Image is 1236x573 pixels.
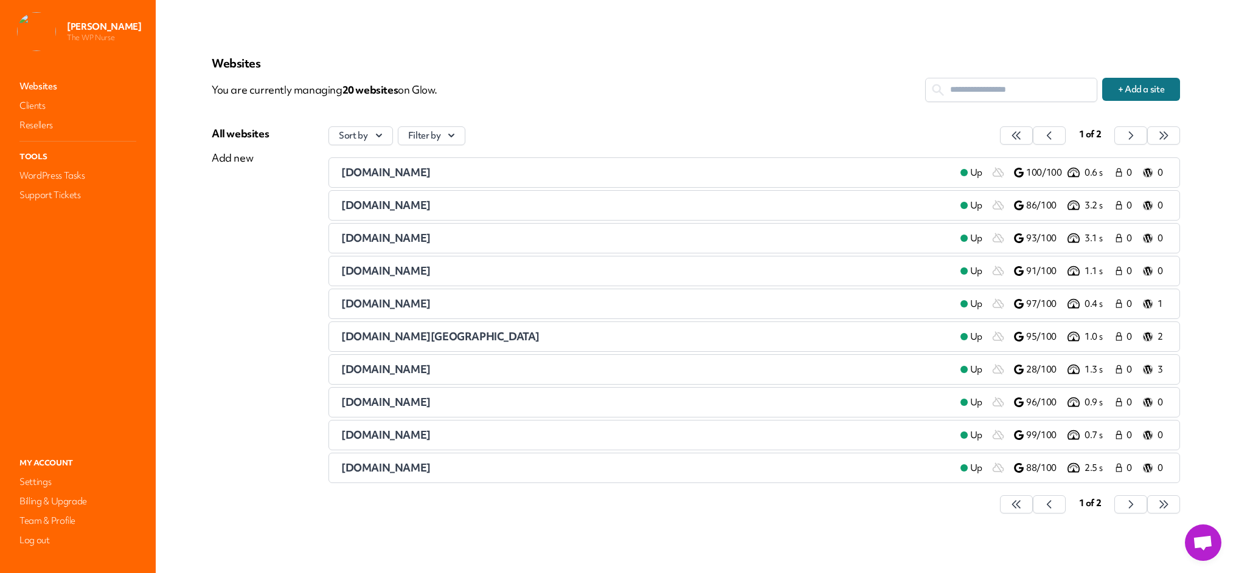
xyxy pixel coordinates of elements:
[17,167,139,184] a: WordPress Tasks
[1114,329,1138,344] a: 0
[1014,165,1114,180] a: 100/100 0.6 s
[1026,199,1065,212] p: 86/100
[398,126,466,145] button: Filter by
[17,97,139,114] a: Clients
[1026,331,1065,343] p: 95/100
[970,331,982,343] span: Up
[17,117,139,134] a: Resellers
[1114,428,1138,442] a: 0
[17,493,139,510] a: Billing & Upgrade
[1085,199,1114,212] p: 3.2 s
[1114,264,1138,278] a: 0
[1185,524,1221,561] a: Open chat
[1127,298,1136,311] span: 0
[1127,396,1136,409] span: 0
[1127,429,1136,442] span: 0
[951,264,992,278] a: Up
[17,512,139,529] a: Team & Profile
[951,297,992,311] a: Up
[970,166,982,179] span: Up
[951,231,992,245] a: Up
[1127,166,1136,179] span: 0
[1026,166,1065,179] p: 100/100
[970,298,982,311] span: Up
[1143,165,1167,180] a: 0
[970,429,982,442] span: Up
[951,165,992,180] a: Up
[1085,363,1114,376] p: 1.3 s
[970,363,982,376] span: Up
[1114,395,1138,410] a: 0
[17,473,139,490] a: Settings
[951,428,992,442] a: Up
[1014,297,1114,311] a: 97/100 0.4 s
[212,56,1180,70] p: Websites
[951,198,992,213] a: Up
[1085,462,1114,475] p: 2.5 s
[970,265,982,278] span: Up
[1114,231,1138,245] a: 0
[1158,199,1167,212] p: 0
[341,165,431,179] span: [DOMAIN_NAME]
[1014,198,1114,213] a: 86/100 3.2 s
[1127,232,1136,245] span: 0
[1026,298,1065,311] p: 97/100
[341,231,951,245] a: [DOMAIN_NAME]
[1014,461,1114,475] a: 88/100 2.5 s
[1158,363,1167,376] p: 3
[341,428,951,442] a: [DOMAIN_NAME]
[1158,462,1167,475] p: 0
[951,362,992,377] a: Up
[1085,166,1114,179] p: 0.6 s
[341,362,951,377] a: [DOMAIN_NAME]
[1143,231,1167,245] a: 0
[1026,363,1065,376] p: 28/100
[1143,395,1167,410] a: 0
[1079,128,1102,140] span: 1 of 2
[1085,232,1114,245] p: 3.1 s
[341,264,431,278] span: [DOMAIN_NAME]
[970,396,982,409] span: Up
[1158,166,1167,179] p: 0
[1143,198,1167,213] a: 0
[1143,362,1167,377] a: 3
[1114,165,1138,180] a: 0
[1158,429,1167,442] p: 0
[1014,428,1114,442] a: 99/100 0.7 s
[1127,462,1136,475] span: 0
[1158,396,1167,409] p: 0
[1014,362,1114,377] a: 28/100 1.3 s
[1014,264,1114,278] a: 91/100 1.1 s
[1114,198,1138,213] a: 0
[1114,461,1138,475] a: 0
[1114,362,1138,377] a: 0
[341,461,951,475] a: [DOMAIN_NAME]
[341,395,431,409] span: [DOMAIN_NAME]
[67,21,141,33] p: [PERSON_NAME]
[341,297,951,311] a: [DOMAIN_NAME]
[970,462,982,475] span: Up
[970,232,982,245] span: Up
[1026,462,1065,475] p: 88/100
[1085,331,1114,343] p: 1.0 s
[1085,396,1114,409] p: 0.9 s
[1026,429,1065,442] p: 99/100
[1143,264,1167,278] a: 0
[212,126,269,141] div: All websites
[212,78,925,102] p: You are currently managing on Glow.
[17,455,139,471] p: My Account
[341,362,431,376] span: [DOMAIN_NAME]
[17,78,139,95] a: Websites
[1014,231,1114,245] a: 93/100 3.1 s
[1127,199,1136,212] span: 0
[341,231,431,245] span: [DOMAIN_NAME]
[1026,396,1065,409] p: 96/100
[1127,265,1136,278] span: 0
[1158,331,1167,343] p: 2
[67,33,141,43] p: The WP Nurse
[341,165,951,180] a: [DOMAIN_NAME]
